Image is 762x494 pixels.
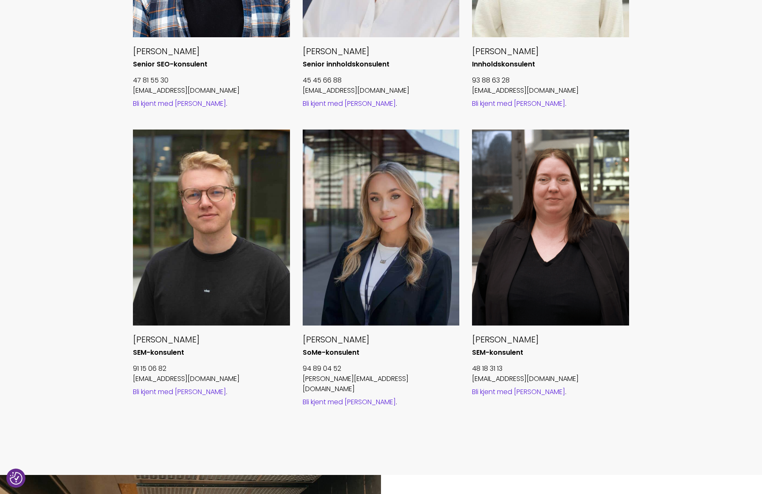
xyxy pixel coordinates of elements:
h5: [PERSON_NAME] [303,46,460,57]
h6: Senior SEO-konsulent [133,60,290,69]
h5: [PERSON_NAME] [133,46,290,57]
h6: Innholdskonsulent [472,60,629,69]
a: [EMAIL_ADDRESS][DOMAIN_NAME] [303,86,409,95]
div: . [472,387,629,397]
a: Bli kjent med [PERSON_NAME] [472,99,565,108]
a: Bli kjent med [PERSON_NAME] [303,397,396,407]
p: 45 45 66 88 [303,75,460,86]
p: 47 81 55 30 [133,75,290,86]
p: 48 18 31 13 [472,364,629,374]
a: [EMAIL_ADDRESS][DOMAIN_NAME] [472,374,579,384]
div: . [303,397,460,407]
p: 93 88 63 28 [472,75,629,86]
h6: SEM-konsulent [472,348,629,357]
a: Bli kjent med [PERSON_NAME] [303,99,396,108]
h5: [PERSON_NAME] [472,334,629,345]
h5: [PERSON_NAME] [303,334,460,345]
h6: SoMe-konsulent [303,348,460,357]
a: Bli kjent med [PERSON_NAME] [133,99,226,108]
button: Samtykkepreferanser [10,472,22,485]
p: 94 89 04 52 [303,364,460,374]
a: Bli kjent med [PERSON_NAME] [472,387,565,397]
a: Bli kjent med [PERSON_NAME] [133,387,226,397]
div: . [133,387,290,397]
div: . [133,99,290,108]
img: Revisit consent button [10,472,22,485]
a: [EMAIL_ADDRESS][DOMAIN_NAME] [133,374,240,384]
a: [PERSON_NAME][EMAIL_ADDRESS][DOMAIN_NAME] [303,374,409,394]
a: [EMAIL_ADDRESS][DOMAIN_NAME] [472,86,579,95]
h5: [PERSON_NAME] [133,334,290,345]
h6: Senior innholdskonsulent [303,60,460,69]
div: . [303,99,460,108]
div: . [472,99,629,108]
h5: [PERSON_NAME] [472,46,629,57]
a: [EMAIL_ADDRESS][DOMAIN_NAME] [133,86,240,95]
p: 91 15 06 82 [133,364,290,374]
h6: SEM-konsulent [133,348,290,357]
